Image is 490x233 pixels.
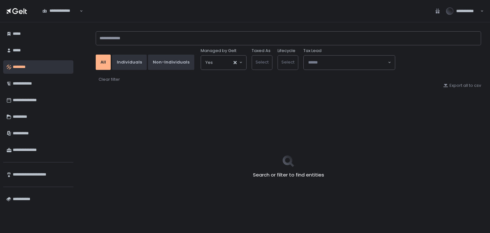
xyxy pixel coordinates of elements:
[99,77,120,82] div: Clear filter
[96,55,111,70] button: All
[112,55,147,70] button: Individuals
[281,59,294,65] span: Select
[234,61,237,64] button: Clear Selected
[100,59,106,65] div: All
[303,48,322,54] span: Tax Lead
[304,56,395,70] div: Search for option
[201,48,236,54] span: Managed by Gelt
[201,56,246,70] div: Search for option
[278,48,295,54] label: Lifecycle
[98,76,120,83] button: Clear filter
[213,59,233,66] input: Search for option
[38,4,83,18] div: Search for option
[256,59,269,65] span: Select
[153,59,189,65] div: Non-Individuals
[308,59,387,66] input: Search for option
[148,55,194,70] button: Non-Individuals
[117,59,142,65] div: Individuals
[443,83,481,88] button: Export all to csv
[205,59,213,66] span: Yes
[252,48,271,54] label: Taxed As
[42,14,79,20] input: Search for option
[253,171,324,179] h2: Search or filter to find entities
